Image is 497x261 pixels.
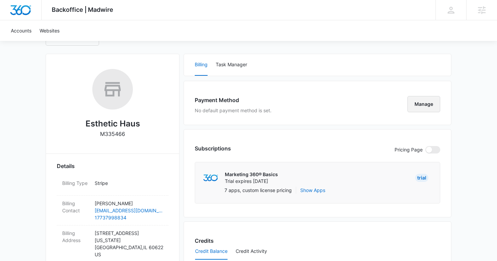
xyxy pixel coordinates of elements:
dt: Billing Type [62,180,89,187]
h3: Credits [195,237,214,245]
a: 17737998834 [95,214,163,221]
a: Accounts [7,20,35,41]
span: Details [57,162,75,170]
button: Task Manager [216,54,247,76]
p: Stripe [95,180,163,187]
h3: Payment Method [195,96,271,104]
p: [STREET_ADDRESS][US_STATE] [GEOGRAPHIC_DATA] , IL 60622 US [95,230,163,258]
span: Backoffice | Madwire [52,6,113,13]
p: Pricing Page [395,146,423,153]
button: Billing [195,54,208,76]
p: Trial expires [DATE] [225,178,278,185]
div: Billing TypeStripe [57,175,168,196]
button: Manage [407,96,440,112]
p: Marketing 360® Basics [225,171,278,178]
p: No default payment method is set. [195,107,271,114]
p: [PERSON_NAME] [95,200,163,207]
p: M335466 [100,130,125,138]
button: Credit Balance [195,243,228,260]
p: 7 apps, custom license pricing [224,187,292,194]
div: Trial [415,174,428,182]
dt: Billing Contact [62,200,89,214]
a: Websites [35,20,64,41]
h2: Esthetic Haus [86,118,140,130]
h3: Subscriptions [195,144,231,152]
a: [EMAIL_ADDRESS][DOMAIN_NAME] [95,207,163,214]
img: marketing360Logo [203,174,218,182]
button: Show Apps [300,187,325,194]
dt: Billing Address [62,230,89,244]
button: Credit Activity [236,243,267,260]
div: Billing Contact[PERSON_NAME][EMAIL_ADDRESS][DOMAIN_NAME]17737998834 [57,196,168,226]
